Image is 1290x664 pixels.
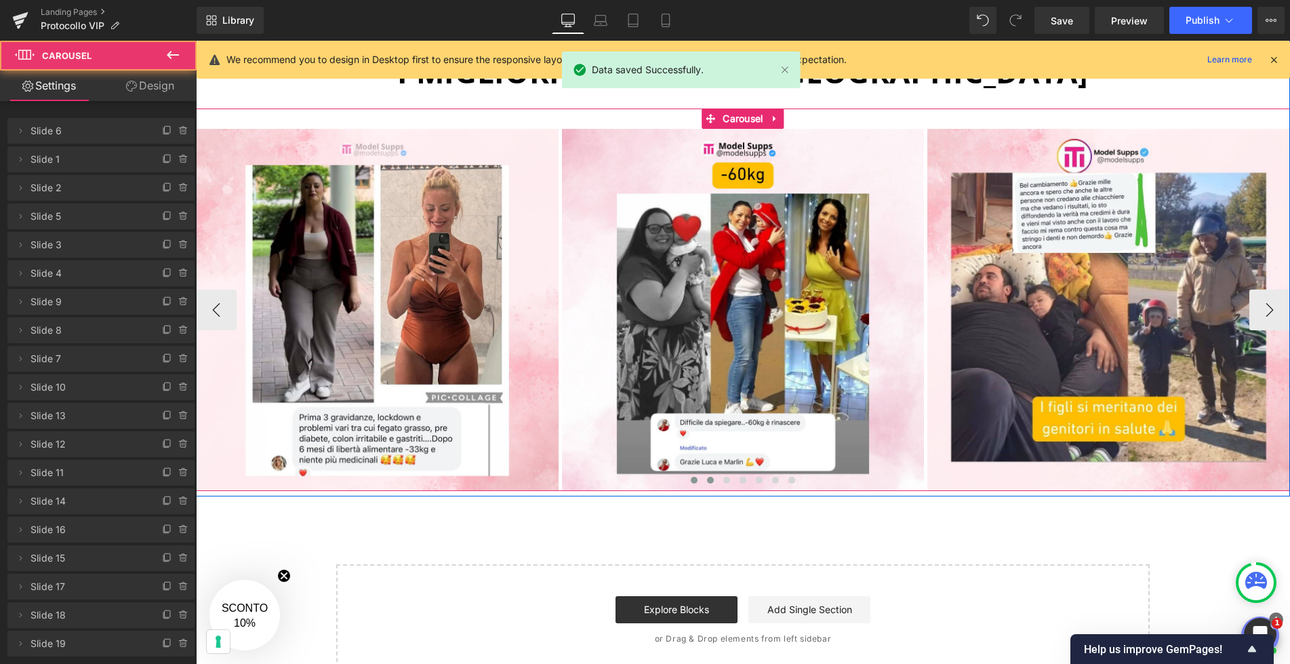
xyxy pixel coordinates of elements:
span: Slide 8 [31,317,144,343]
span: Slide 6 [31,118,144,144]
span: Slide 18 [31,602,144,628]
span: Slide 14 [31,488,144,514]
span: Slide 12 [31,431,144,457]
a: Mobile [649,7,682,34]
span: I MIGLIORI RISULTATI IN [GEOGRAPHIC_DATA] [201,11,892,52]
span: Carousel [523,68,570,88]
span: Data saved Successfully. [592,62,704,77]
a: Tablet [617,7,649,34]
p: We recommend you to design in Desktop first to ensure the responsive layout would display correct... [226,52,847,67]
span: Slide 3 [31,232,144,258]
span: 1 [1272,618,1283,629]
span: Carousel [42,50,92,61]
a: New Library [197,7,264,34]
a: Explore Blocks [420,555,542,583]
p: or Drag & Drop elements from left sidebar [162,593,932,603]
span: Slide 11 [31,460,144,486]
button: Publish [1169,7,1252,34]
span: Publish [1186,15,1220,26]
a: Add Single Section [552,555,674,583]
a: Learn more [1202,52,1257,68]
button: Redo [1002,7,1029,34]
button: More [1257,7,1285,34]
span: Slide 4 [31,260,144,286]
span: Slide 13 [31,403,144,429]
button: Show survey - Help us improve GemPages! [1084,641,1260,657]
span: Slide 9 [31,289,144,315]
button: Le tue preferenze relative al consenso per le tecnologie di tracciamento [11,589,34,612]
iframe: Intercom live chat [1244,618,1276,650]
span: Slide 10 [31,374,144,400]
span: Save [1051,14,1073,28]
a: Desktop [552,7,584,34]
a: Preview [1095,7,1164,34]
a: Landing Pages [41,7,197,18]
a: Laptop [584,7,617,34]
span: Slide 5 [31,203,144,229]
a: Expand / Collapse [571,68,588,88]
span: Library [222,14,254,26]
span: Protocollo VIP [41,20,104,31]
span: Help us improve GemPages! [1084,643,1244,656]
a: Design [101,71,199,101]
span: Slide 7 [31,346,144,372]
span: Preview [1111,14,1148,28]
span: Slide 1 [31,147,144,172]
span: Slide 19 [31,631,144,657]
span: Slide 17 [31,574,144,600]
span: Slide 15 [31,545,144,571]
div: 1 [1073,572,1087,586]
button: Open chatbox [1045,576,1083,614]
span: Slide 2 [31,175,144,201]
button: Undo [969,7,996,34]
span: Slide 16 [31,517,144,543]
